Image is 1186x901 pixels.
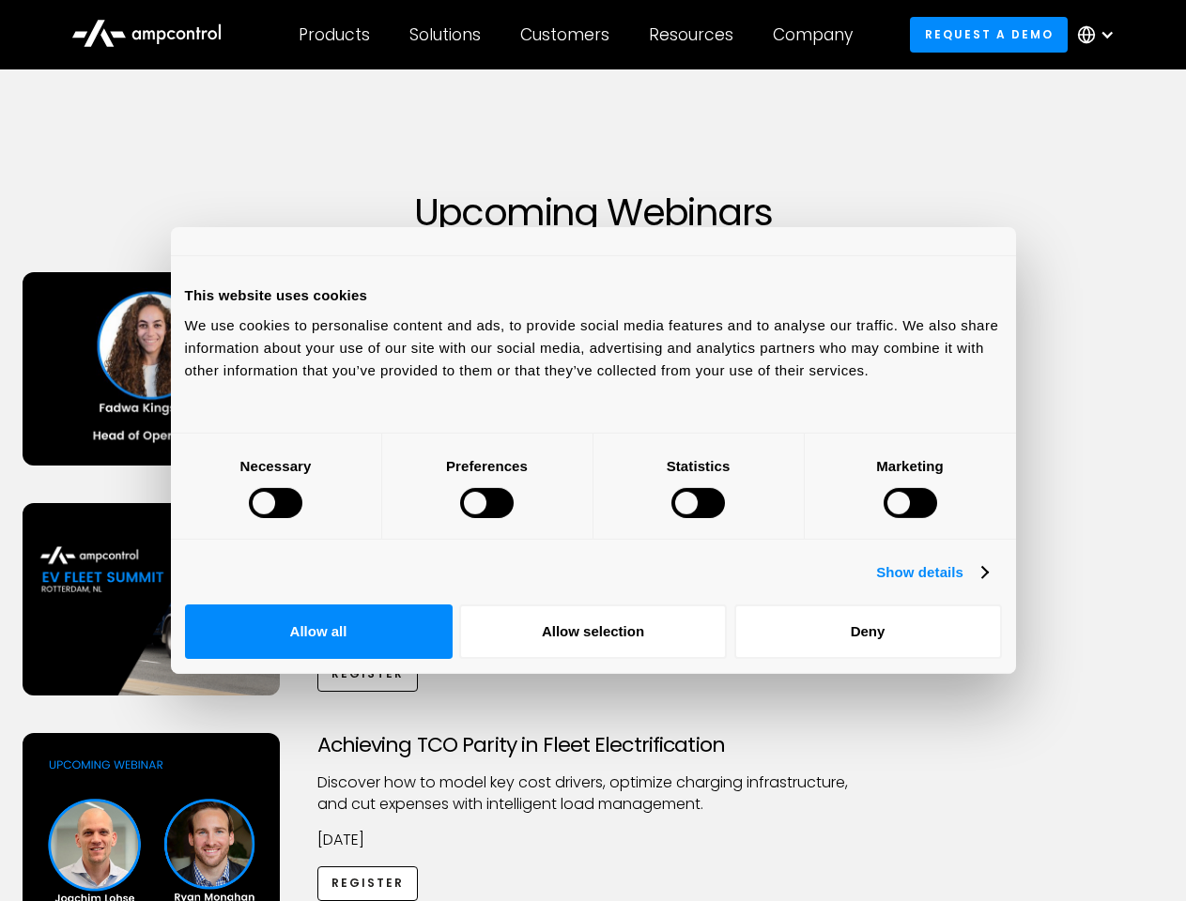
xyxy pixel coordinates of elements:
[459,604,727,659] button: Allow selection
[520,24,609,45] div: Customers
[734,604,1002,659] button: Deny
[317,657,419,692] a: Register
[317,866,419,901] a: Register
[649,24,733,45] div: Resources
[317,830,870,850] p: [DATE]
[317,772,870,815] p: Discover how to model key cost drivers, optimize charging infrastructure, and cut expenses with i...
[773,24,853,45] div: Company
[409,24,481,45] div: Solutions
[185,604,453,659] button: Allow all
[23,190,1164,235] h1: Upcoming Webinars
[299,24,370,45] div: Products
[910,17,1068,52] a: Request a demo
[240,457,312,473] strong: Necessary
[667,457,731,473] strong: Statistics
[317,733,870,757] h3: Achieving TCO Parity in Fleet Electrification
[876,561,987,584] a: Show details
[446,457,528,473] strong: Preferences
[185,313,1002,381] div: We use cookies to personalise content and ads, to provide social media features and to analyse ou...
[876,457,944,473] strong: Marketing
[185,284,1002,307] div: This website uses cookies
